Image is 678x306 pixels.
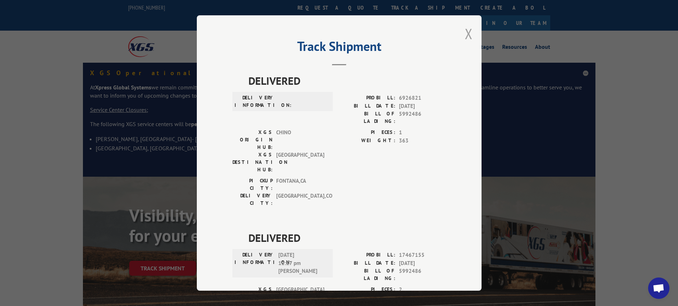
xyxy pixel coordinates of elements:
label: WEIGHT: [339,137,395,145]
span: 1 [399,129,446,137]
h2: Track Shipment [232,41,446,55]
label: BILL DATE: [339,102,395,110]
a: Open chat [648,278,669,299]
span: [DATE] 12:17 pm [PERSON_NAME] [278,251,326,275]
span: FONTANA , CA [276,177,324,192]
span: 2 [399,286,446,294]
label: DELIVERY CITY: [232,192,273,207]
label: BILL OF LADING: [339,267,395,282]
span: [DATE] [399,102,446,110]
label: PROBILL: [339,251,395,259]
label: PICKUP CITY: [232,177,273,192]
label: XGS DESTINATION HUB: [232,151,273,173]
label: PIECES: [339,286,395,294]
span: 6926821 [399,94,446,102]
label: DELIVERY INFORMATION: [235,251,275,275]
span: 5992486 [399,267,446,282]
button: Close modal [465,24,473,43]
span: 5992486 [399,110,446,125]
label: BILL DATE: [339,259,395,268]
span: 17467155 [399,251,446,259]
label: BILL OF LADING: [339,110,395,125]
span: DELIVERED [248,73,446,89]
span: CHINO [276,129,324,151]
label: PIECES: [339,129,395,137]
span: [DATE] [399,259,446,268]
span: [GEOGRAPHIC_DATA] [276,151,324,173]
label: PROBILL: [339,94,395,102]
span: [GEOGRAPHIC_DATA] , CO [276,192,324,207]
label: DELIVERY INFORMATION: [235,94,275,109]
label: XGS ORIGIN HUB: [232,129,273,151]
span: DELIVERED [248,230,446,246]
span: 363 [399,137,446,145]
